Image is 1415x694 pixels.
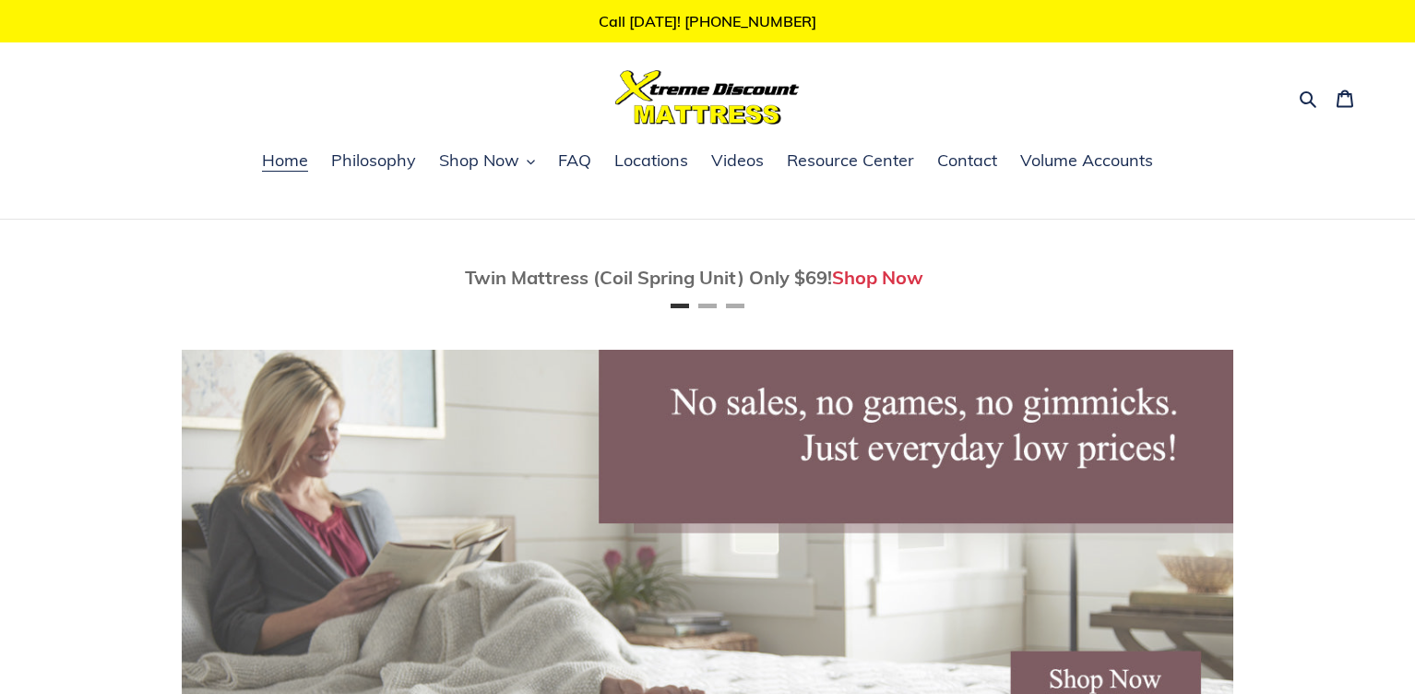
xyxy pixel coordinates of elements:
span: Shop Now [439,150,519,172]
span: Resource Center [787,150,914,172]
a: Contact [928,148,1006,175]
button: Shop Now [430,148,544,175]
button: Page 1 [671,304,689,308]
a: FAQ [549,148,600,175]
a: Philosophy [322,148,425,175]
a: Locations [605,148,697,175]
span: Videos [711,150,764,172]
button: Page 2 [698,304,717,308]
span: Volume Accounts [1020,150,1153,172]
span: Philosophy [331,150,416,172]
a: Videos [702,148,773,175]
span: Locations [614,150,688,172]
span: FAQ [558,150,591,172]
a: Shop Now [832,266,923,289]
img: Xtreme Discount Mattress [615,70,800,125]
span: Twin Mattress (Coil Spring Unit) Only $69! [465,266,832,289]
a: Home [253,148,317,175]
button: Page 3 [726,304,744,308]
span: Contact [937,150,997,172]
span: Home [262,150,308,172]
a: Volume Accounts [1011,148,1162,175]
a: Resource Center [778,148,923,175]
